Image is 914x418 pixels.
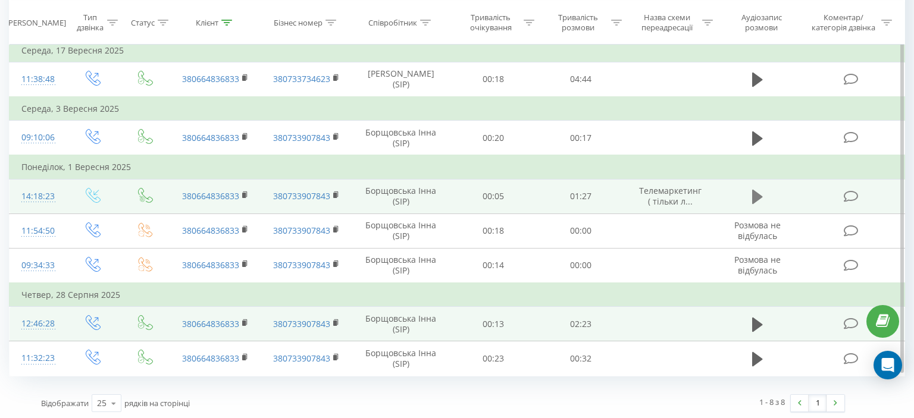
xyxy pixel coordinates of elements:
div: 25 [97,397,107,409]
td: Борщовська Інна (SIP) [352,307,450,341]
span: Розмова не відбулась [734,219,781,241]
td: 00:00 [537,248,625,283]
span: Відображати [41,398,89,408]
a: 380733907843 [273,132,330,143]
div: 1 - 8 з 8 [759,396,785,408]
a: 380733907843 [273,318,330,329]
a: 380664836833 [182,259,239,271]
div: Тривалість очікування [461,12,521,33]
div: Бізнес номер [274,17,323,27]
div: 14:18:23 [21,185,54,208]
a: 380664836833 [182,225,239,236]
td: 00:13 [450,307,537,341]
td: [PERSON_NAME] (SIP) [352,62,450,97]
div: 09:34:33 [21,254,54,277]
td: 00:00 [537,213,625,248]
td: Середа, 17 Вересня 2025 [10,39,905,62]
div: Коментар/категорія дзвінка [809,12,878,33]
span: Телемаркетинг ( тільки л... [639,185,702,207]
td: 02:23 [537,307,625,341]
div: [PERSON_NAME] [6,17,66,27]
td: 00:32 [537,341,625,376]
td: Борщовська Інна (SIP) [352,341,450,376]
a: 380664836833 [182,132,239,143]
a: 380664836833 [182,73,239,84]
td: 00:17 [537,121,625,156]
a: 380664836833 [182,318,239,329]
a: 380664836833 [182,190,239,202]
div: Клієнт [196,17,218,27]
td: 00:23 [450,341,537,376]
a: 380733734623 [273,73,330,84]
div: 09:10:06 [21,126,54,149]
td: Понеділок, 1 Вересня 2025 [10,155,905,179]
td: Борщовська Інна (SIP) [352,179,450,213]
span: Розмова не відбулась [734,254,781,276]
div: 11:32:23 [21,347,54,370]
a: 380733907843 [273,190,330,202]
div: Тип дзвінка [76,12,104,33]
a: 380733907843 [273,259,330,271]
td: 00:20 [450,121,537,156]
td: Борщовська Інна (SIP) [352,121,450,156]
td: Середа, 3 Вересня 2025 [10,97,905,121]
div: Open Intercom Messenger [874,351,902,379]
td: 00:18 [450,213,537,248]
td: 04:44 [537,62,625,97]
div: 11:38:48 [21,68,54,91]
div: Статус [131,17,155,27]
span: рядків на сторінці [124,398,190,408]
div: Назва схеми переадресації [636,12,699,33]
a: 380733907843 [273,225,330,236]
div: Співробітник [368,17,417,27]
div: 11:54:50 [21,219,54,243]
td: 00:05 [450,179,537,213]
td: Четвер, 28 Серпня 2025 [10,283,905,307]
div: Тривалість розмови [548,12,608,33]
td: 00:14 [450,248,537,283]
td: 00:18 [450,62,537,97]
a: 380664836833 [182,353,239,364]
td: Борщовська Інна (SIP) [352,213,450,248]
a: 1 [809,395,827,411]
td: 01:27 [537,179,625,213]
a: 380733907843 [273,353,330,364]
div: Аудіозапис розмови [727,12,797,33]
div: 12:46:28 [21,312,54,335]
td: Борщовська Інна (SIP) [352,248,450,283]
